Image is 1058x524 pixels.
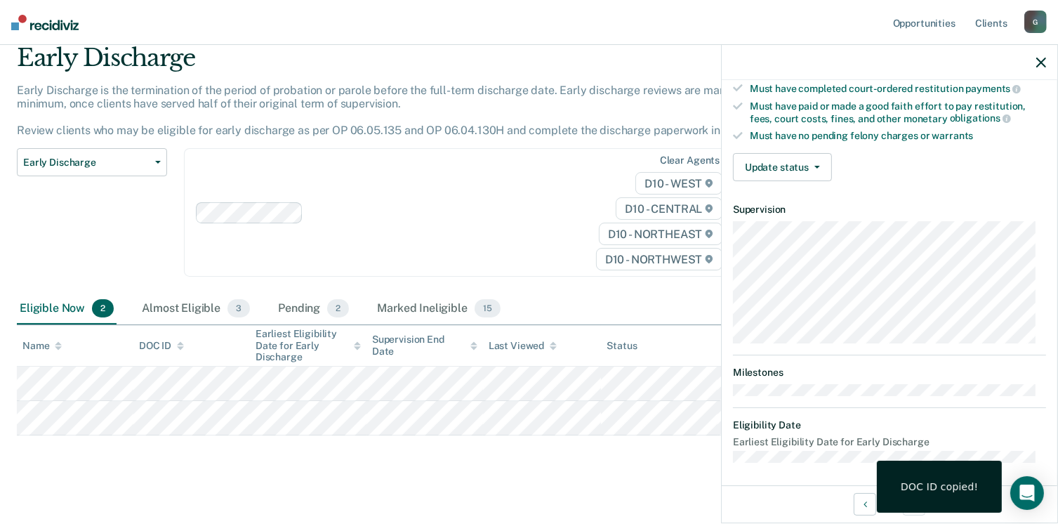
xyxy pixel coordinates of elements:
[17,84,772,138] p: Early Discharge is the termination of the period of probation or parole before the full-term disc...
[23,157,150,169] span: Early Discharge
[489,340,557,352] div: Last Viewed
[901,480,978,493] div: DOC ID copied!
[475,299,501,317] span: 15
[11,15,79,30] img: Recidiviz
[275,294,352,325] div: Pending
[607,340,637,352] div: Status
[733,419,1046,431] dt: Eligibility Date
[596,248,722,270] span: D10 - NORTHWEST
[932,130,974,141] span: warrants
[950,112,1011,124] span: obligations
[327,299,349,317] span: 2
[733,204,1046,216] dt: Supervision
[374,294,503,325] div: Marked Ineligible
[599,223,722,245] span: D10 - NORTHEAST
[750,130,1046,142] div: Must have no pending felony charges or
[733,367,1046,379] dt: Milestones
[1010,476,1044,510] div: Open Intercom Messenger
[256,328,361,363] div: Earliest Eligibility Date for Early Discharge
[733,436,1046,448] dt: Earliest Eligibility Date for Early Discharge
[966,83,1021,94] span: payments
[616,197,722,220] span: D10 - CENTRAL
[139,294,253,325] div: Almost Eligible
[17,294,117,325] div: Eligible Now
[139,340,184,352] div: DOC ID
[750,82,1046,95] div: Must have completed court-ordered restitution
[733,153,832,181] button: Update status
[1024,11,1047,33] div: G
[854,493,876,516] button: Previous Opportunity
[227,299,250,317] span: 3
[660,155,720,166] div: Clear agents
[17,44,810,84] div: Early Discharge
[635,172,722,195] span: D10 - WEST
[750,100,1046,124] div: Must have paid or made a good faith effort to pay restitution, fees, court costs, fines, and othe...
[22,340,62,352] div: Name
[722,485,1057,523] div: 3 / 3
[92,299,114,317] span: 2
[372,334,477,358] div: Supervision End Date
